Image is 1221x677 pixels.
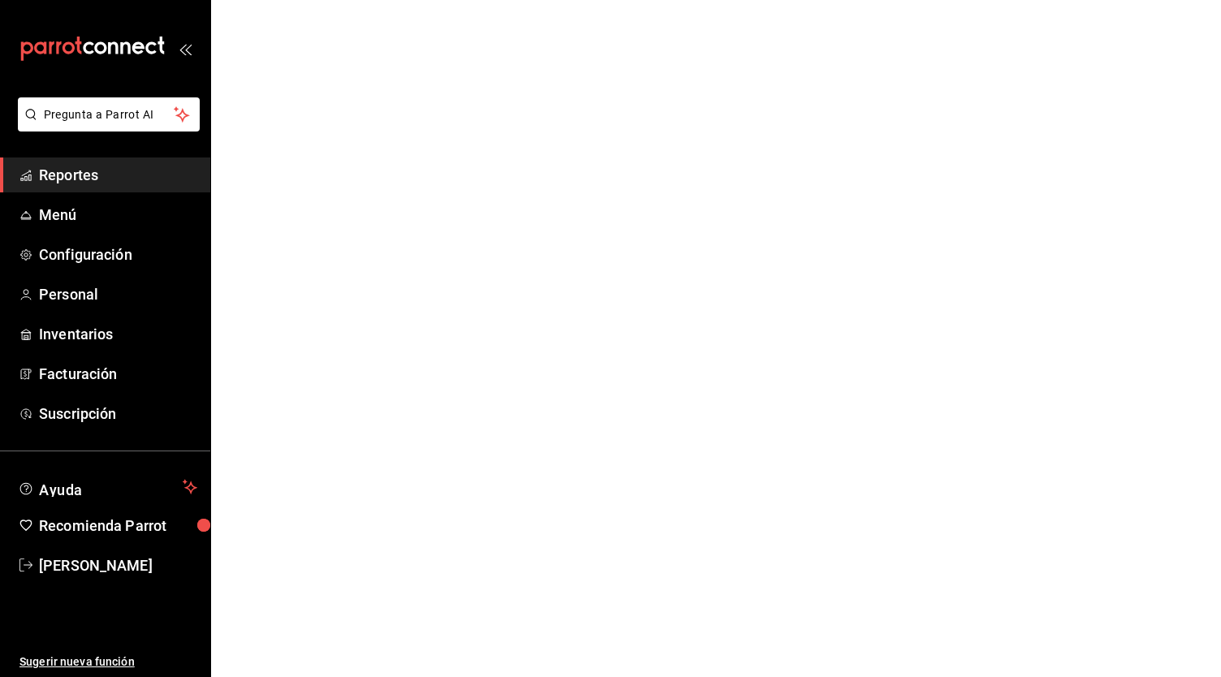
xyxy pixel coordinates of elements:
[39,554,197,576] span: [PERSON_NAME]
[39,283,197,305] span: Personal
[39,515,197,537] span: Recomienda Parrot
[19,653,197,671] span: Sugerir nueva función
[39,403,197,425] span: Suscripción
[39,323,197,345] span: Inventarios
[11,118,200,135] a: Pregunta a Parrot AI
[39,244,197,265] span: Configuración
[18,97,200,132] button: Pregunta a Parrot AI
[39,477,176,497] span: Ayuda
[39,363,197,385] span: Facturación
[39,164,197,186] span: Reportes
[179,42,192,55] button: open_drawer_menu
[39,204,197,226] span: Menú
[44,106,175,123] span: Pregunta a Parrot AI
